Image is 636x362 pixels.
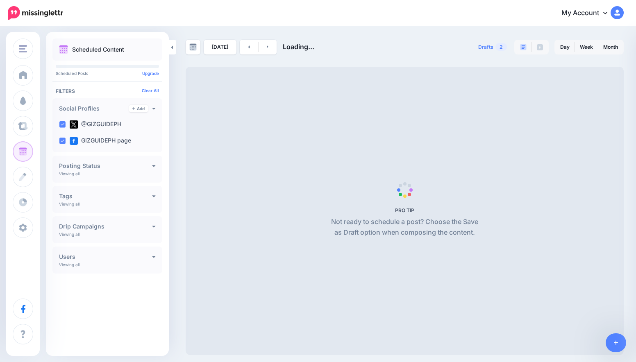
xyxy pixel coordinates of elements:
a: Week [575,41,598,54]
img: Missinglettr [8,6,63,20]
label: GIZGUIDEPH page [70,137,131,145]
a: Clear All [142,88,159,93]
p: Viewing all [59,201,79,206]
p: Viewing all [59,171,79,176]
p: Viewing all [59,232,79,237]
img: paragraph-boxed.png [520,44,527,50]
label: @GIZGUIDEPH [70,120,121,129]
a: Drafts2 [473,40,512,54]
h4: Social Profiles [59,106,129,111]
span: Loading... [283,43,314,51]
a: Add [129,105,148,112]
p: Viewing all [59,262,79,267]
img: facebook-grey-square.png [537,44,543,50]
h4: Filters [56,88,159,94]
a: Day [555,41,575,54]
img: calendar.png [59,45,68,54]
a: [DATE] [204,40,236,54]
a: Month [598,41,623,54]
img: calendar-grey-darker.png [189,43,197,51]
p: Scheduled Posts [56,71,159,75]
p: Scheduled Content [72,47,124,52]
span: Drafts [478,45,493,50]
h4: Tags [59,193,152,199]
h4: Drip Campaigns [59,224,152,229]
h4: Posting Status [59,163,152,169]
a: Upgrade [142,71,159,76]
img: menu.png [19,45,27,52]
img: facebook-square.png [70,137,78,145]
h5: PRO TIP [328,207,482,213]
span: 2 [495,43,507,51]
h4: Users [59,254,152,260]
img: twitter-square.png [70,120,78,129]
p: Not ready to schedule a post? Choose the Save as Draft option when composing the content. [328,217,482,238]
a: My Account [553,3,624,23]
